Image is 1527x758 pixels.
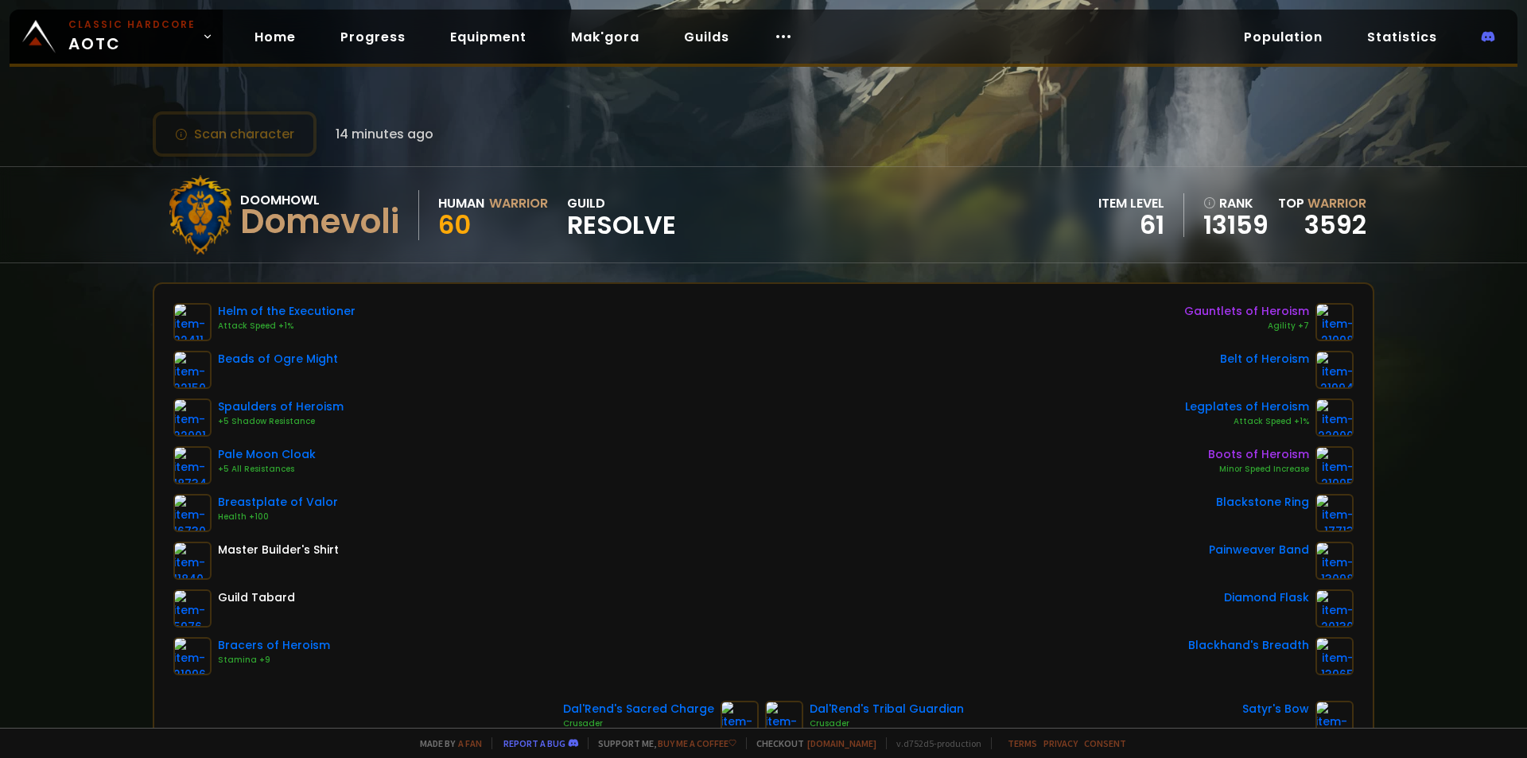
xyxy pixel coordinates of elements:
[1185,398,1309,415] div: Legplates of Heroism
[410,737,482,749] span: Made by
[10,10,223,64] a: Classic HardcoreAOTC
[1098,193,1164,213] div: item level
[886,737,981,749] span: v. d752d5 - production
[438,207,471,243] span: 60
[563,701,714,717] div: Dal'Rend's Sacred Charge
[218,351,338,367] div: Beads of Ogre Might
[173,637,212,675] img: item-21996
[1315,701,1354,739] img: item-18323
[567,213,676,237] span: Resolve
[1231,21,1335,53] a: Population
[1315,542,1354,580] img: item-13098
[671,21,742,53] a: Guilds
[218,511,338,523] div: Health +100
[1216,494,1309,511] div: Blackstone Ring
[173,589,212,628] img: item-5976
[173,303,212,341] img: item-22411
[218,589,295,606] div: Guild Tabard
[765,701,803,739] img: item-12939
[218,463,316,476] div: +5 All Resistances
[1188,637,1309,654] div: Blackhand's Breadth
[218,446,316,463] div: Pale Moon Cloak
[1354,21,1450,53] a: Statistics
[1208,446,1309,463] div: Boots of Heroism
[438,193,484,213] div: Human
[1315,398,1354,437] img: item-22000
[68,17,196,32] small: Classic Hardcore
[218,637,330,654] div: Bracers of Heroism
[240,210,399,234] div: Domevoli
[1315,637,1354,675] img: item-13965
[242,21,309,53] a: Home
[1209,542,1309,558] div: Painweaver Band
[1185,415,1309,428] div: Attack Speed +1%
[328,21,418,53] a: Progress
[563,717,714,730] div: Crusader
[503,737,565,749] a: Report a bug
[810,701,964,717] div: Dal'Rend's Tribal Guardian
[1224,589,1309,606] div: Diamond Flask
[1184,320,1309,332] div: Agility +7
[1315,446,1354,484] img: item-21995
[218,320,356,332] div: Attack Speed +1%
[218,654,330,667] div: Stamina +9
[1242,701,1309,717] div: Satyr's Bow
[173,446,212,484] img: item-18734
[68,17,196,56] span: AOTC
[437,21,539,53] a: Equipment
[173,398,212,437] img: item-22001
[218,494,338,511] div: Breastplate of Valor
[746,737,876,749] span: Checkout
[807,737,876,749] a: [DOMAIN_NAME]
[240,190,399,210] div: Doomhowl
[810,717,964,730] div: Crusader
[336,124,433,144] span: 14 minutes ago
[218,415,344,428] div: +5 Shadow Resistance
[489,193,548,213] div: Warrior
[1084,737,1126,749] a: Consent
[558,21,652,53] a: Mak'gora
[1008,737,1037,749] a: Terms
[173,542,212,580] img: item-11840
[1203,213,1269,237] a: 13159
[658,737,736,749] a: Buy me a coffee
[1315,303,1354,341] img: item-21998
[1220,351,1309,367] div: Belt of Heroism
[567,193,676,237] div: guild
[1203,193,1269,213] div: rank
[1208,463,1309,476] div: Minor Speed Increase
[458,737,482,749] a: a fan
[1307,194,1366,212] span: Warrior
[1098,213,1164,237] div: 61
[1043,737,1078,749] a: Privacy
[1315,589,1354,628] img: item-20130
[588,737,736,749] span: Support me,
[1278,193,1366,213] div: Top
[218,542,339,558] div: Master Builder's Shirt
[173,494,212,532] img: item-16730
[1315,351,1354,389] img: item-21994
[721,701,759,739] img: item-12940
[153,111,317,157] button: Scan character
[218,303,356,320] div: Helm of the Executioner
[218,398,344,415] div: Spaulders of Heroism
[1315,494,1354,532] img: item-17713
[1184,303,1309,320] div: Gauntlets of Heroism
[173,351,212,389] img: item-22150
[1304,207,1366,243] a: 3592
